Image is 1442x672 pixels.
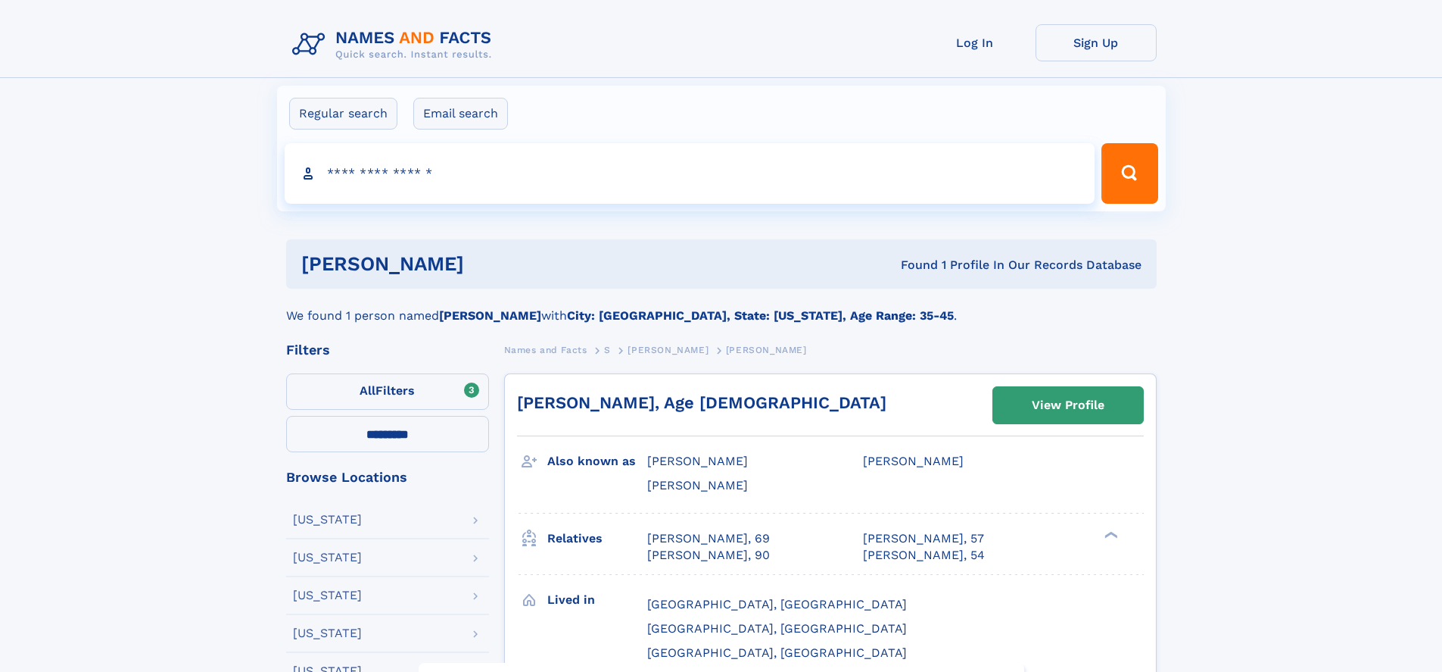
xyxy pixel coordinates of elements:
[301,255,683,273] h1: [PERSON_NAME]
[647,597,907,611] span: [GEOGRAPHIC_DATA], [GEOGRAPHIC_DATA]
[439,308,541,323] b: [PERSON_NAME]
[1101,530,1119,539] div: ❯
[293,514,362,526] div: [US_STATE]
[517,393,886,412] a: [PERSON_NAME], Age [DEMOGRAPHIC_DATA]
[547,587,647,613] h3: Lived in
[647,621,907,636] span: [GEOGRAPHIC_DATA], [GEOGRAPHIC_DATA]
[1101,143,1157,204] button: Search Button
[863,547,985,564] a: [PERSON_NAME], 54
[726,345,807,355] span: [PERSON_NAME]
[863,454,964,468] span: [PERSON_NAME]
[547,526,647,552] h3: Relatives
[289,98,397,130] label: Regular search
[286,343,489,357] div: Filters
[628,340,709,359] a: [PERSON_NAME]
[504,340,587,359] a: Names and Facts
[547,449,647,474] h3: Also known as
[567,308,954,323] b: City: [GEOGRAPHIC_DATA], State: [US_STATE], Age Range: 35-45
[360,383,375,398] span: All
[647,645,907,660] span: [GEOGRAPHIC_DATA], [GEOGRAPHIC_DATA]
[914,24,1036,61] a: Log In
[413,98,508,130] label: Email search
[293,627,362,639] div: [US_STATE]
[286,24,504,65] img: Logo Names and Facts
[647,530,770,547] a: [PERSON_NAME], 69
[647,478,748,492] span: [PERSON_NAME]
[286,470,489,484] div: Browse Locations
[286,374,489,410] label: Filters
[647,547,770,564] a: [PERSON_NAME], 90
[647,454,748,468] span: [PERSON_NAME]
[604,345,611,355] span: S
[863,530,984,547] a: [PERSON_NAME], 57
[993,387,1143,424] a: View Profile
[628,345,709,355] span: [PERSON_NAME]
[682,257,1141,273] div: Found 1 Profile In Our Records Database
[286,289,1157,325] div: We found 1 person named with .
[1032,388,1104,423] div: View Profile
[285,143,1095,204] input: search input
[604,340,611,359] a: S
[1036,24,1157,61] a: Sign Up
[293,552,362,564] div: [US_STATE]
[293,589,362,602] div: [US_STATE]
